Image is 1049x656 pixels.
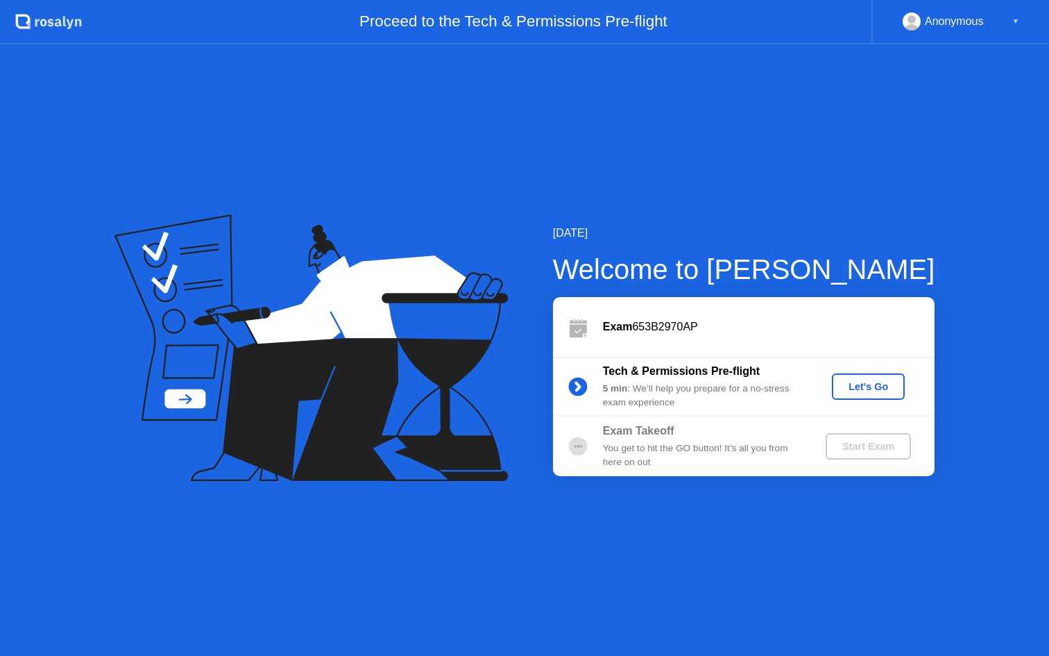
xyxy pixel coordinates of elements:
div: [DATE] [553,225,935,242]
b: 5 min [603,383,628,394]
div: 653B2970AP [603,319,935,335]
button: Let's Go [832,373,905,400]
div: ▼ [1012,12,1019,31]
div: Anonymous [925,12,984,31]
div: Start Exam [831,441,905,452]
b: Exam [603,321,633,333]
button: Start Exam [826,433,911,460]
div: Let's Go [837,381,899,392]
div: : We’ll help you prepare for a no-stress exam experience [603,382,803,410]
b: Exam Takeoff [603,425,674,437]
b: Tech & Permissions Pre-flight [603,365,760,377]
div: Welcome to [PERSON_NAME] [553,249,935,290]
div: You get to hit the GO button! It’s all you from here on out [603,441,803,470]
